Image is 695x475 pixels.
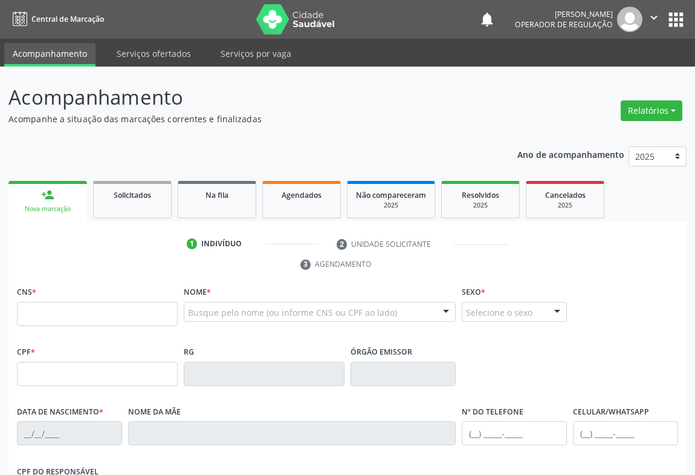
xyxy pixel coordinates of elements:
label: Data de nascimento [17,403,103,422]
button: apps [665,9,687,30]
img: img [617,7,642,32]
label: CPF [17,343,35,362]
div: Indivíduo [201,238,242,249]
span: Agendados [282,190,322,200]
span: Selecione o sexo [466,306,532,319]
p: Acompanhamento [8,82,483,113]
div: Nova marcação [17,205,79,214]
label: CNS [17,283,36,302]
label: Celular/WhatsApp [573,403,649,422]
label: Nome [184,283,211,302]
div: 2025 [450,201,511,210]
button: notifications [479,11,496,28]
label: Nº do Telefone [462,403,523,422]
button:  [642,7,665,32]
label: RG [184,343,194,362]
input: __/__/____ [17,421,122,445]
input: (__) _____-_____ [462,421,567,445]
a: Serviços por vaga [212,43,300,64]
i:  [647,11,661,24]
p: Ano de acompanhamento [517,146,624,162]
span: Solicitados [114,190,151,200]
label: Nome da mãe [128,403,181,422]
button: Relatórios [621,100,682,121]
span: Operador de regulação [515,19,613,30]
div: 2025 [535,201,595,210]
a: Serviços ofertados [108,43,199,64]
span: Não compareceram [356,190,426,200]
div: 2025 [356,201,426,210]
span: Na fila [205,190,228,200]
label: Sexo [462,283,485,302]
div: [PERSON_NAME] [515,9,613,19]
div: person_add [41,188,54,201]
span: Central de Marcação [31,14,104,24]
input: (__) _____-_____ [573,421,678,445]
a: Acompanhamento [4,43,95,67]
label: Órgão emissor [351,343,412,362]
a: Central de Marcação [8,9,104,29]
div: 1 [187,238,198,249]
span: Resolvidos [462,190,499,200]
span: Cancelados [545,190,586,200]
p: Acompanhe a situação das marcações correntes e finalizadas [8,113,483,125]
span: Busque pelo nome (ou informe CNS ou CPF ao lado) [188,306,397,319]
